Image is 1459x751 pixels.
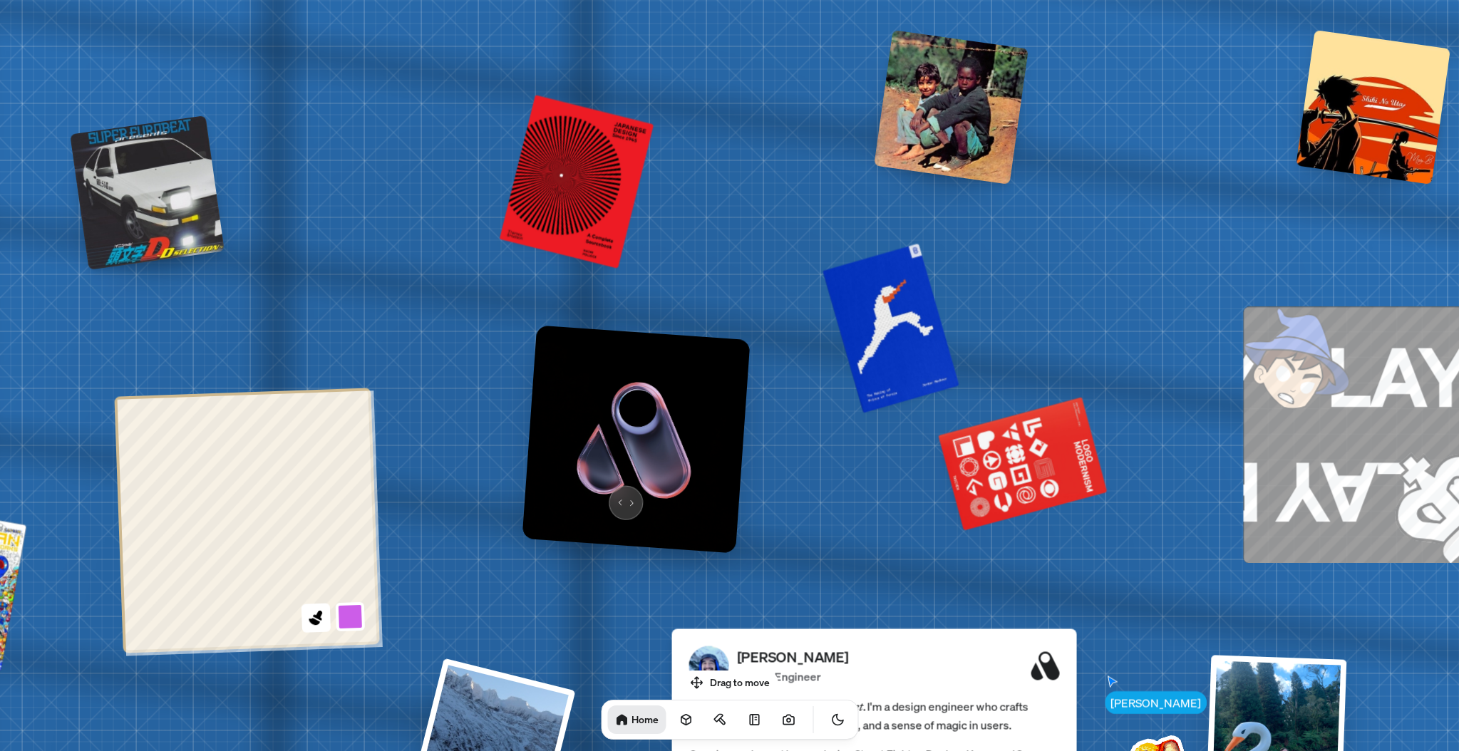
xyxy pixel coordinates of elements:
[737,668,848,685] p: Design Engineer
[689,697,1059,734] span: Welcome to I'm a design engineer who crafts interactions that spark joy, delight, and a sense of ...
[689,646,728,685] img: Profile Picture
[631,713,659,726] h1: Home
[522,325,750,553] img: Logo variation 52
[607,705,666,734] a: Home
[823,705,852,734] button: Toggle Theme
[737,646,848,668] p: [PERSON_NAME]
